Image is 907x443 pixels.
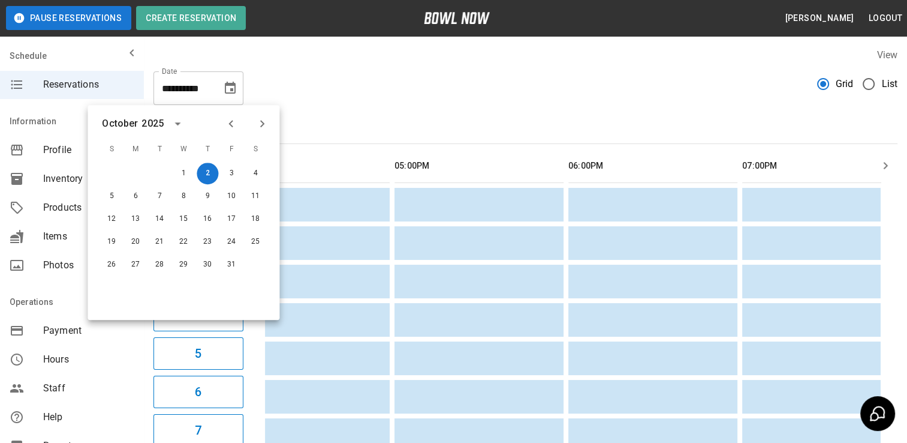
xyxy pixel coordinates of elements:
[197,231,218,253] button: Oct 23, 2025
[125,137,146,161] span: M
[43,143,134,157] span: Profile
[153,337,243,370] button: 5
[252,113,272,134] button: Next month
[173,254,194,276] button: Oct 29, 2025
[149,254,170,276] button: Oct 28, 2025
[195,382,201,402] h6: 6
[245,185,266,207] button: Oct 11, 2025
[195,421,201,440] h6: 7
[43,172,134,186] span: Inventory
[173,163,194,184] button: Oct 1, 2025
[221,137,242,161] span: F
[221,185,242,207] button: Oct 10, 2025
[149,231,170,253] button: Oct 21, 2025
[424,12,490,24] img: logo
[197,254,218,276] button: Oct 30, 2025
[101,254,122,276] button: Oct 26, 2025
[864,7,907,29] button: Logout
[102,116,138,131] div: October
[136,6,246,30] button: Create Reservation
[221,113,241,134] button: Previous month
[881,77,897,91] span: List
[43,77,134,92] span: Reservations
[101,137,122,161] span: S
[153,376,243,408] button: 6
[218,76,242,100] button: Choose date, selected date is Oct 2, 2025
[221,208,242,230] button: Oct 17, 2025
[173,137,194,161] span: W
[125,185,146,207] button: Oct 6, 2025
[221,254,242,276] button: Oct 31, 2025
[167,113,188,134] button: calendar view is open, switch to year view
[197,185,218,207] button: Oct 9, 2025
[221,231,242,253] button: Oct 24, 2025
[149,208,170,230] button: Oct 14, 2025
[43,200,134,215] span: Products
[195,344,201,363] h6: 5
[153,115,897,143] div: inventory tabs
[197,137,218,161] span: T
[173,185,194,207] button: Oct 8, 2025
[125,208,146,230] button: Oct 13, 2025
[43,258,134,273] span: Photos
[149,137,170,161] span: T
[197,208,218,230] button: Oct 16, 2025
[141,116,164,131] div: 2025
[173,231,194,253] button: Oct 22, 2025
[149,185,170,207] button: Oct 7, 2025
[245,208,266,230] button: Oct 18, 2025
[43,324,134,338] span: Payment
[43,352,134,367] span: Hours
[125,254,146,276] button: Oct 27, 2025
[780,7,858,29] button: [PERSON_NAME]
[245,231,266,253] button: Oct 25, 2025
[125,231,146,253] button: Oct 20, 2025
[43,381,134,396] span: Staff
[101,185,122,207] button: Oct 5, 2025
[43,229,134,244] span: Items
[197,163,218,184] button: Oct 2, 2025
[245,137,266,161] span: S
[245,163,266,184] button: Oct 4, 2025
[101,208,122,230] button: Oct 12, 2025
[101,231,122,253] button: Oct 19, 2025
[6,6,131,30] button: Pause Reservations
[173,208,194,230] button: Oct 15, 2025
[836,77,854,91] span: Grid
[876,49,897,61] label: View
[221,163,242,184] button: Oct 3, 2025
[43,410,134,424] span: Help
